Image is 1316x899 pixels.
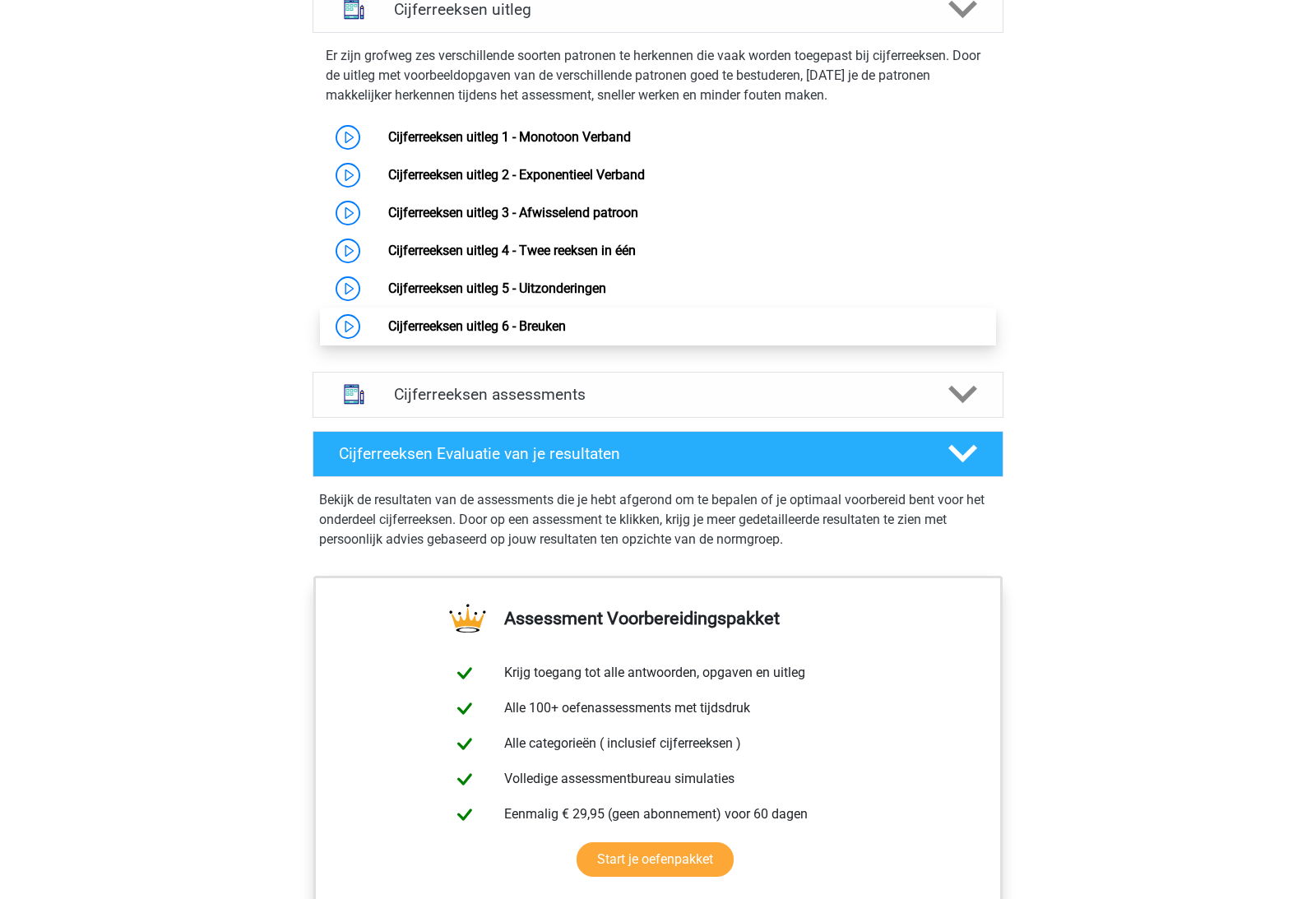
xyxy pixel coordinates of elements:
[388,243,636,258] a: Cijferreeksen uitleg 4 - Twee reeksen in één
[333,373,375,415] img: cijferreeksen assessments
[306,431,1010,477] a: Cijferreeksen Evaluatie van je resultaten
[388,129,631,145] a: Cijferreeksen uitleg 1 - Monotoon Verband
[339,444,922,463] h4: Cijferreeksen Evaluatie van je resultaten
[388,280,606,296] a: Cijferreeksen uitleg 5 - Uitzonderingen
[319,490,997,549] p: Bekijk de resultaten van de assessments die je hebt afgerond om te bepalen of je optimaal voorber...
[577,842,734,877] a: Start je oefenpakket
[394,385,922,404] h4: Cijferreeksen assessments
[326,46,990,105] p: Er zijn grofweg zes verschillende soorten patronen te herkennen die vaak worden toegepast bij cij...
[388,318,566,334] a: Cijferreeksen uitleg 6 - Breuken
[388,205,638,220] a: Cijferreeksen uitleg 3 - Afwisselend patroon
[388,167,645,183] a: Cijferreeksen uitleg 2 - Exponentieel Verband
[306,372,1010,418] a: assessments Cijferreeksen assessments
